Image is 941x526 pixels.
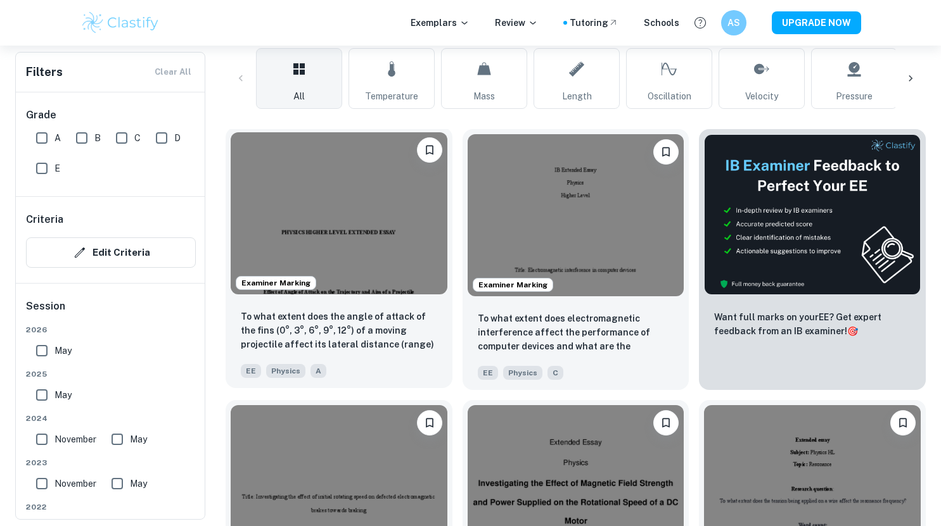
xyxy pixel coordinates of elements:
img: Physics EE example thumbnail: To what extent does the angle of attack [231,132,447,294]
span: Pressure [836,89,873,103]
p: Want full marks on your EE ? Get expert feedback from an IB examiner! [714,310,911,338]
span: Physics [503,366,542,380]
button: Bookmark [890,410,916,435]
h6: Session [26,299,196,324]
h6: Criteria [26,212,63,227]
img: Physics EE example thumbnail: To what extent does electromagnetic inte [468,134,684,296]
span: EE [241,364,261,378]
span: All [293,89,305,103]
span: E [54,161,60,175]
h6: AS [726,16,741,30]
span: 2026 [26,324,196,335]
button: AS [721,10,746,35]
span: 2024 [26,413,196,424]
button: Bookmark [653,139,679,165]
p: To what extent does electromagnetic interference affect the performance of computer devices and w... [478,311,674,354]
span: May [130,432,147,446]
a: Examiner MarkingBookmarkTo what extent does the angle of attack of the fins (0°, 3°, 6°, 9°, 12°)... [226,129,452,390]
a: Schools [644,16,679,30]
span: A [54,131,61,145]
span: B [94,131,101,145]
button: Bookmark [417,137,442,163]
span: November [54,477,96,491]
span: Velocity [745,89,778,103]
span: May [54,344,72,358]
span: EE [478,366,498,380]
span: 2025 [26,368,196,380]
span: D [174,131,181,145]
span: Examiner Marking [236,277,316,289]
span: Examiner Marking [473,279,553,291]
span: 🎯 [847,326,858,336]
span: Mass [473,89,495,103]
span: May [130,477,147,491]
span: Length [562,89,592,103]
span: Physics [266,364,305,378]
span: A [310,364,326,378]
a: Examiner MarkingBookmarkTo what extent does electromagnetic interference affect the performance o... [463,129,689,390]
a: ThumbnailWant full marks on yourEE? Get expert feedback from an IB examiner! [699,129,926,390]
p: Review [495,16,538,30]
p: To what extent does the angle of attack of the fins (0°, 3°, 6°, 9°, 12°) of a moving projectile ... [241,310,437,353]
span: 2023 [26,457,196,468]
button: Help and Feedback [689,12,711,34]
img: Clastify logo [80,10,161,35]
button: Edit Criteria [26,237,196,268]
span: C [134,131,141,145]
button: Bookmark [417,410,442,435]
p: Exemplars [411,16,470,30]
a: Tutoring [570,16,618,30]
span: 2022 [26,501,196,513]
h6: Grade [26,108,196,123]
button: UPGRADE NOW [772,11,861,34]
span: November [54,432,96,446]
span: C [547,366,563,380]
span: Oscillation [648,89,691,103]
h6: Filters [26,63,63,81]
button: Bookmark [653,410,679,435]
span: May [54,388,72,402]
img: Thumbnail [704,134,921,295]
span: Temperature [365,89,418,103]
